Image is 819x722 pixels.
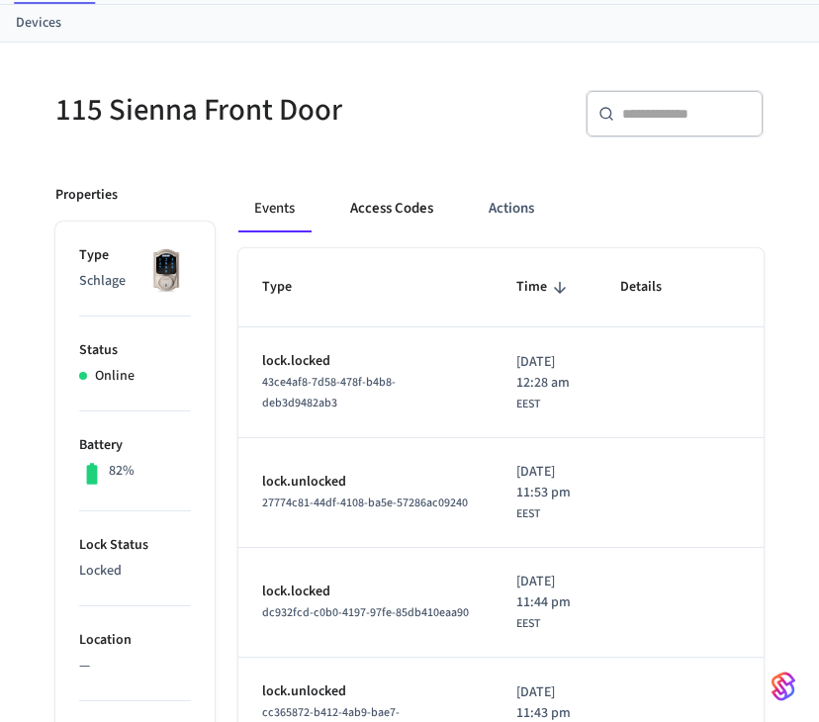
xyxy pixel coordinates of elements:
p: Location [79,630,191,651]
p: Status [79,340,191,361]
span: dc932fcd-c0b0-4197-97fe-85db410eaa90 [262,604,469,621]
div: Europe/Bucharest [516,462,573,523]
p: Battery [79,435,191,456]
button: Actions [473,185,550,232]
p: Type [79,245,191,266]
span: [DATE] 12:28 am [516,352,573,394]
p: lock.locked [262,582,469,602]
p: 82% [109,461,135,482]
p: lock.locked [262,351,469,372]
p: lock.unlocked [262,681,469,702]
span: Time [516,272,573,303]
p: Lock Status [79,535,191,556]
div: Europe/Bucharest [516,352,573,413]
span: 27774c81-44df-4108-ba5e-57286ac09240 [262,495,468,511]
span: [DATE] 11:44 pm [516,572,573,613]
div: ant example [238,185,764,232]
span: EEST [516,615,540,633]
span: EEST [516,396,540,413]
p: Schlage [79,271,191,292]
span: EEST [516,505,540,523]
a: Devices [16,13,61,34]
span: Type [262,272,318,303]
p: Properties [55,185,118,206]
img: Schlage Sense Smart Deadbolt with Camelot Trim, Front [141,245,191,295]
p: lock.unlocked [262,472,469,493]
p: Online [95,366,135,387]
img: SeamLogoGradient.69752ec5.svg [772,671,795,702]
div: Europe/Bucharest [516,572,573,633]
p: — [79,656,191,677]
button: Access Codes [334,185,449,232]
h5: 115 Sienna Front Door [55,90,398,131]
span: [DATE] 11:53 pm [516,462,573,503]
span: Details [620,272,687,303]
span: 43ce4af8-7d58-478f-b4b8-deb3d9482ab3 [262,374,396,411]
p: Locked [79,561,191,582]
button: Events [238,185,311,232]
